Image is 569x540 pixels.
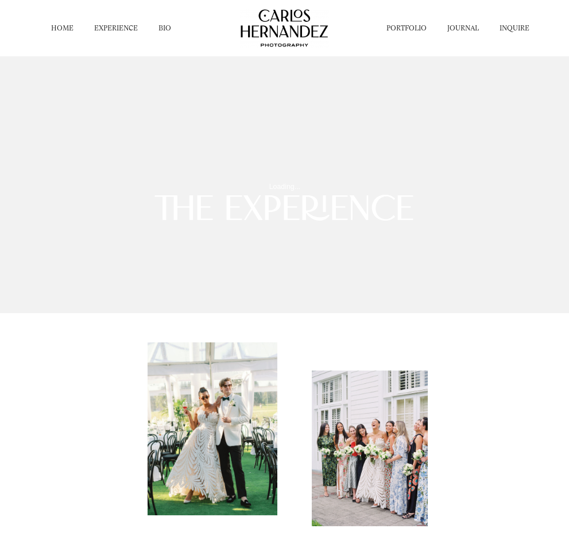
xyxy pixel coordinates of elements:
a: EXPERIENCE [94,24,138,33]
a: HOME [51,24,73,33]
a: PORTFOLIO [386,24,427,33]
a: JOURNAL [447,24,479,33]
a: INQUIRE [500,24,529,33]
span: THE EXPERIENCE [154,194,414,229]
a: BIO [158,24,171,33]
